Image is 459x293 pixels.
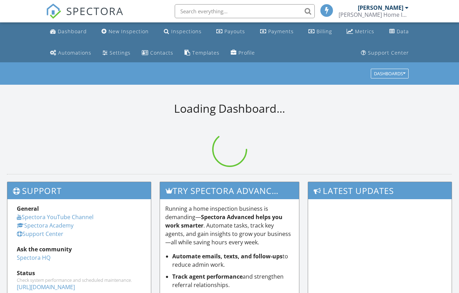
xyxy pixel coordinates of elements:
[308,182,452,199] h3: Latest Updates
[100,47,133,60] a: Settings
[17,277,141,283] div: Check system performance and scheduled maintenance.
[17,283,75,291] a: [URL][DOMAIN_NAME]
[224,28,245,35] div: Payouts
[371,69,409,79] button: Dashboards
[150,49,173,56] div: Contacts
[110,49,131,56] div: Settings
[317,28,332,35] div: Billing
[257,25,297,38] a: Payments
[268,28,294,35] div: Payments
[58,49,91,56] div: Automations
[58,28,87,35] div: Dashboard
[182,47,222,60] a: Templates
[165,204,294,246] p: Running a home inspection business is demanding— . Automate tasks, track key agents, and gain ins...
[17,205,39,212] strong: General
[175,4,315,18] input: Search everything...
[306,25,335,38] a: Billing
[214,25,248,38] a: Payouts
[192,49,220,56] div: Templates
[17,269,141,277] div: Status
[172,252,294,269] li: to reduce admin work.
[46,9,124,24] a: SPECTORA
[17,254,50,261] a: Spectora HQ
[355,28,374,35] div: Metrics
[172,252,283,260] strong: Automate emails, texts, and follow-ups
[397,28,409,35] div: Data
[66,4,124,18] span: SPECTORA
[238,49,255,56] div: Profile
[339,11,409,18] div: Maika’i Home Inspections
[344,25,377,38] a: Metrics
[99,25,152,38] a: New Inspection
[228,47,258,60] a: Company Profile
[17,230,63,238] a: Support Center
[46,4,61,19] img: The Best Home Inspection Software - Spectora
[165,213,283,229] strong: Spectora Advanced helps you work smarter
[109,28,149,35] div: New Inspection
[161,25,204,38] a: Inspections
[374,71,405,76] div: Dashboards
[160,182,299,199] h3: Try spectora advanced [DATE]
[139,47,176,60] a: Contacts
[358,4,403,11] div: [PERSON_NAME]
[17,245,141,253] div: Ask the community
[7,182,151,199] h3: Support
[172,273,243,280] strong: Track agent performance
[368,49,409,56] div: Support Center
[172,272,294,289] li: and strengthen referral relationships.
[387,25,412,38] a: Data
[358,47,412,60] a: Support Center
[171,28,202,35] div: Inspections
[47,25,90,38] a: Dashboard
[17,222,74,229] a: Spectora Academy
[17,213,93,221] a: Spectora YouTube Channel
[47,47,94,60] a: Automations (Basic)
